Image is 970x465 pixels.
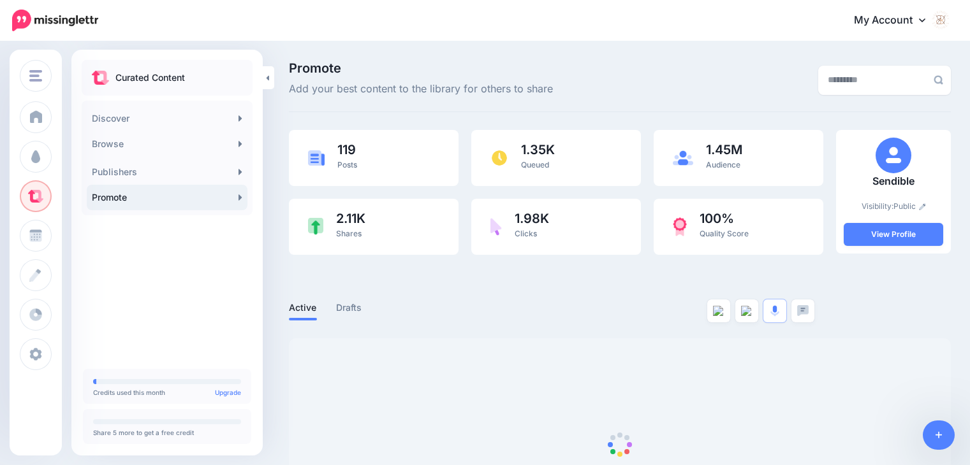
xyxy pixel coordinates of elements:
a: Promote [87,185,247,210]
span: Audience [706,160,740,169]
span: 1.98K [515,212,549,225]
img: article-blue.png [308,150,325,165]
img: pencil.png [919,203,926,210]
p: Visibility: [844,200,943,213]
img: chat-square-grey.png [797,305,809,316]
img: share-green.png [308,218,323,235]
img: curate.png [92,71,109,85]
span: Posts [337,160,357,169]
span: 119 [337,143,357,156]
img: pointer-purple.png [490,218,502,236]
a: View Profile [844,223,943,246]
span: Promote [289,62,553,75]
img: Missinglettr [12,10,98,31]
span: Shares [336,229,362,238]
span: Quality Score [700,229,749,238]
img: user_default_image.png [876,138,911,173]
a: Publishers [87,159,247,185]
img: users-blue.png [673,150,693,166]
span: 1.35K [521,143,555,156]
a: Active [289,300,317,315]
p: Curated Content [115,70,185,85]
span: Clicks [515,229,537,238]
a: Browse [87,131,247,157]
img: article--grey.png [713,306,724,316]
img: clock.png [490,149,508,167]
p: Sendible [844,173,943,190]
span: Queued [521,160,549,169]
a: Drafts [336,300,362,315]
a: Discover [87,106,247,131]
span: Add your best content to the library for others to share [289,81,553,97]
span: 1.45M [706,143,742,156]
span: 100% [700,212,749,225]
img: menu.png [29,70,42,82]
a: My Account [841,5,951,36]
img: video--grey.png [741,306,753,316]
span: 2.11K [336,212,365,225]
img: microphone.png [770,305,779,317]
img: search-grey-6.png [934,75,943,85]
a: Public [893,201,926,211]
img: prize-red.png [673,217,687,236]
